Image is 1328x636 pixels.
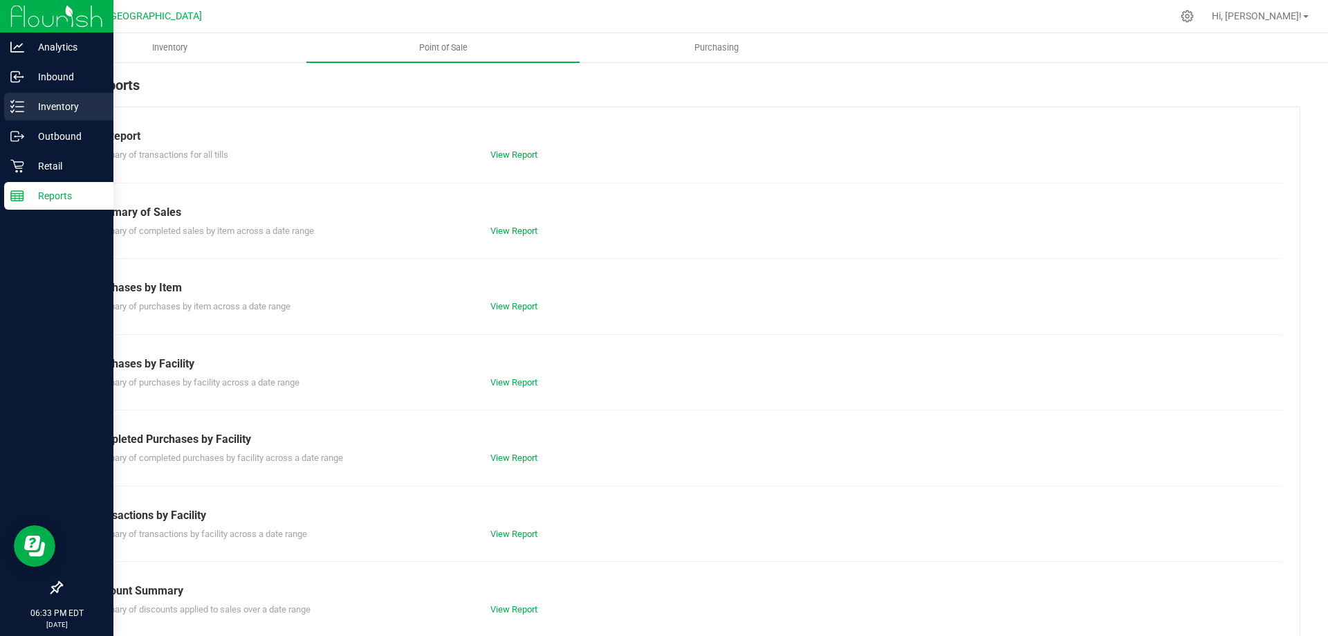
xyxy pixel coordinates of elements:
[1212,10,1302,21] span: Hi, [PERSON_NAME]!
[89,431,1272,448] div: Completed Purchases by Facility
[61,75,1300,107] div: POS Reports
[676,42,757,54] span: Purchasing
[24,98,107,115] p: Inventory
[10,159,24,173] inline-svg: Retail
[490,149,537,160] a: View Report
[89,453,343,463] span: Summary of completed purchases by facility across a date range
[490,377,537,388] a: View Report
[89,128,1272,145] div: Till Report
[89,280,1272,296] div: Purchases by Item
[89,377,299,388] span: Summary of purchases by facility across a date range
[80,10,202,22] span: GA2 - [GEOGRAPHIC_DATA]
[490,226,537,236] a: View Report
[306,33,580,62] a: Point of Sale
[580,33,853,62] a: Purchasing
[89,204,1272,221] div: Summary of Sales
[1179,10,1196,23] div: Manage settings
[89,583,1272,599] div: Discount Summary
[10,40,24,54] inline-svg: Analytics
[133,42,206,54] span: Inventory
[490,604,537,615] a: View Report
[24,39,107,55] p: Analytics
[89,226,314,236] span: Summary of completed sales by item across a date range
[89,356,1272,372] div: Purchases by Facility
[6,607,107,619] p: 06:33 PM EDT
[89,301,290,311] span: Summary of purchases by item across a date range
[490,453,537,463] a: View Report
[89,604,311,615] span: Summary of discounts applied to sales over a date range
[24,188,107,204] p: Reports
[10,189,24,203] inline-svg: Reports
[89,529,307,539] span: Summary of transactions by facility across a date range
[6,619,107,630] p: [DATE]
[10,129,24,143] inline-svg: Outbound
[24,69,107,85] p: Inbound
[490,301,537,311] a: View Report
[33,33,306,62] a: Inventory
[89,149,228,160] span: Summary of transactions for all tills
[400,42,486,54] span: Point of Sale
[89,507,1272,524] div: Transactions by Facility
[24,128,107,145] p: Outbound
[14,525,55,567] iframe: Resource center
[10,100,24,113] inline-svg: Inventory
[490,529,537,539] a: View Report
[10,70,24,84] inline-svg: Inbound
[24,158,107,174] p: Retail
